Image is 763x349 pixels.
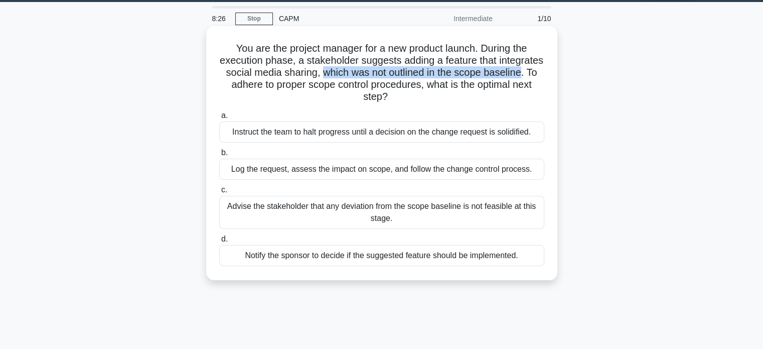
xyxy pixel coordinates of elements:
div: Instruct the team to halt progress until a decision on the change request is solidified. [219,122,544,143]
div: 1/10 [499,9,557,29]
div: Notify the sponsor to decide if the suggested feature should be implemented. [219,245,544,266]
div: Advise the stakeholder that any deviation from the scope baseline is not feasible at this stage. [219,196,544,229]
h5: You are the project manager for a new product launch. During the execution phase, a stakeholder s... [218,42,545,103]
a: Stop [235,13,273,25]
div: Log the request, assess the impact on scope, and follow the change control process. [219,159,544,180]
span: d. [221,235,228,243]
div: CAPM [273,9,411,29]
div: 8:26 [206,9,235,29]
span: a. [221,111,228,120]
div: Intermediate [411,9,499,29]
span: b. [221,148,228,157]
span: c. [221,185,227,194]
